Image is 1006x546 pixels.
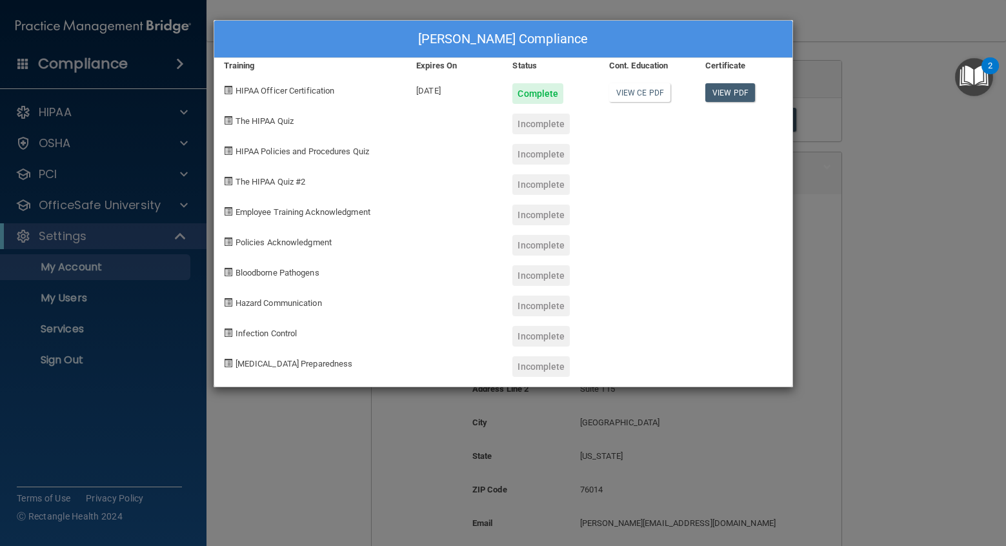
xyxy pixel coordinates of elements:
div: Cont. Education [599,58,696,74]
span: HIPAA Policies and Procedures Quiz [236,147,369,156]
span: Infection Control [236,329,297,338]
div: Incomplete [512,114,570,134]
div: Complete [512,83,563,104]
div: Incomplete [512,326,570,347]
span: Policies Acknowledgment [236,238,332,247]
a: View PDF [705,83,755,102]
div: Status [503,58,599,74]
div: Training [214,58,407,74]
span: Hazard Communication [236,298,322,308]
div: Expires On [407,58,503,74]
div: 2 [988,66,992,83]
div: [PERSON_NAME] Compliance [214,21,792,58]
div: Incomplete [512,174,570,195]
div: Incomplete [512,144,570,165]
div: Incomplete [512,205,570,225]
span: The HIPAA Quiz [236,116,294,126]
span: Bloodborne Pathogens [236,268,319,278]
span: HIPAA Officer Certification [236,86,335,96]
div: Incomplete [512,296,570,316]
div: Certificate [696,58,792,74]
span: Employee Training Acknowledgment [236,207,370,217]
span: The HIPAA Quiz #2 [236,177,306,187]
div: Incomplete [512,235,570,256]
div: Incomplete [512,265,570,286]
span: [MEDICAL_DATA] Preparedness [236,359,353,369]
div: Incomplete [512,356,570,377]
button: Open Resource Center, 2 new notifications [955,58,993,96]
a: View CE PDF [609,83,670,102]
div: [DATE] [407,74,503,104]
